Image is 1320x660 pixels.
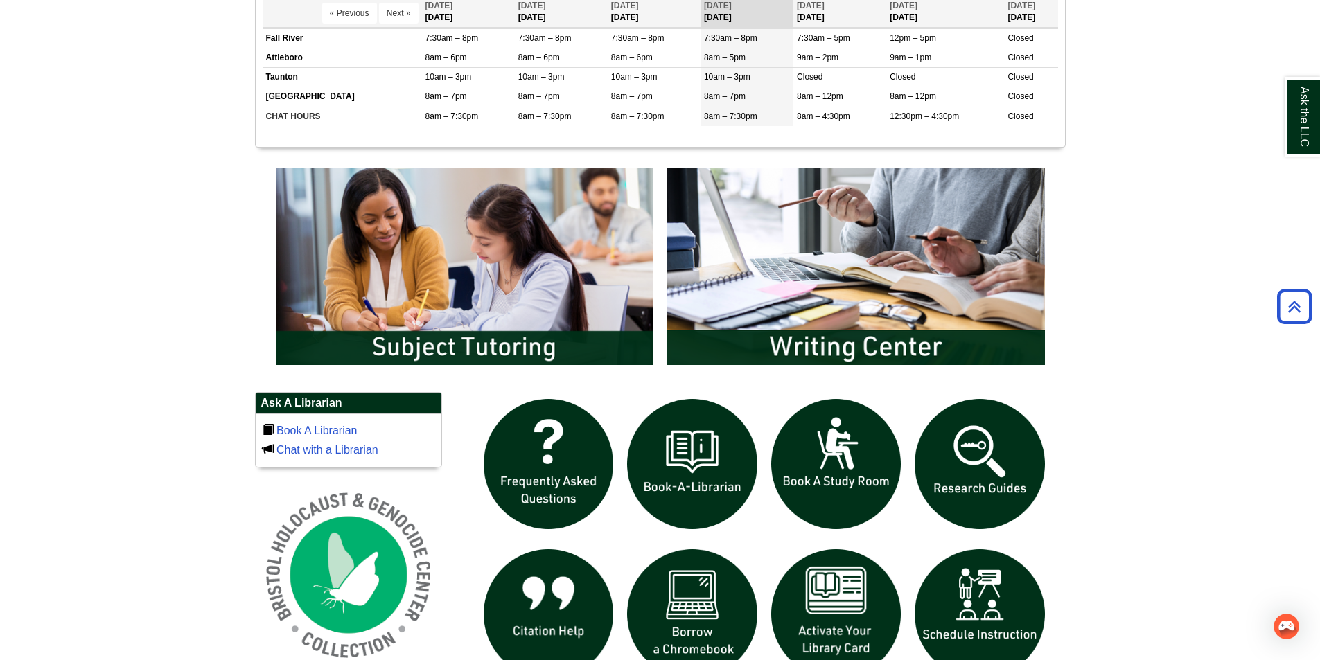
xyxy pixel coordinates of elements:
a: Back to Top [1272,297,1317,316]
td: Fall River [263,28,422,48]
span: 9am – 1pm [890,53,931,62]
span: [DATE] [425,1,453,10]
span: 8am – 7:30pm [425,112,479,121]
a: Chat with a Librarian [276,444,378,456]
span: 8am – 7:30pm [611,112,665,121]
span: Closed [890,72,915,82]
span: 8am – 4:30pm [797,112,850,121]
span: Closed [1007,72,1033,82]
span: [DATE] [704,1,732,10]
button: « Previous [322,3,377,24]
button: Next » [379,3,419,24]
span: Closed [1007,91,1033,101]
span: 9am – 2pm [797,53,838,62]
span: 8am – 6pm [518,53,560,62]
span: 7:30am – 8pm [704,33,757,43]
span: Closed [1007,53,1033,62]
img: frequently asked questions [477,392,621,536]
span: 8am – 7pm [518,91,560,101]
span: 8am – 7:30pm [518,112,572,121]
span: Closed [1007,33,1033,43]
a: Book A Librarian [276,425,358,436]
span: 7:30am – 8pm [425,33,479,43]
span: 8am – 12pm [797,91,843,101]
span: 8am – 7pm [704,91,746,101]
span: 8am – 12pm [890,91,936,101]
span: Closed [1007,112,1033,121]
img: Subject Tutoring Information [269,161,660,372]
div: slideshow [269,161,1052,378]
span: 10am – 3pm [611,72,658,82]
td: CHAT HOURS [263,107,422,126]
span: 10am – 3pm [704,72,750,82]
span: 8am – 7pm [425,91,467,101]
img: book a study room icon links to book a study room web page [764,392,908,536]
span: 10am – 3pm [518,72,565,82]
img: Research Guides icon links to research guides web page [908,392,1052,536]
span: [DATE] [518,1,546,10]
span: 8am – 6pm [611,53,653,62]
span: 8am – 7:30pm [704,112,757,121]
span: 7:30am – 5pm [797,33,850,43]
h2: Ask A Librarian [256,393,441,414]
span: [DATE] [890,1,917,10]
span: 8am – 7pm [611,91,653,101]
span: 10am – 3pm [425,72,472,82]
td: Taunton [263,68,422,87]
td: Attleboro [263,48,422,68]
td: [GEOGRAPHIC_DATA] [263,87,422,107]
span: [DATE] [611,1,639,10]
span: [DATE] [1007,1,1035,10]
span: 12:30pm – 4:30pm [890,112,959,121]
span: 8am – 6pm [425,53,467,62]
img: Book a Librarian icon links to book a librarian web page [620,392,764,536]
span: Closed [797,72,822,82]
span: 7:30am – 8pm [518,33,572,43]
img: Writing Center Information [660,161,1052,372]
span: [DATE] [797,1,825,10]
span: 12pm – 5pm [890,33,936,43]
span: 7:30am – 8pm [611,33,665,43]
span: 8am – 5pm [704,53,746,62]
